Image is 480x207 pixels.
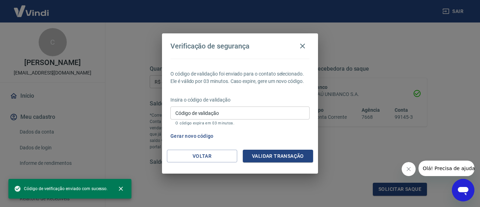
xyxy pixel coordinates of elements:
span: Olá! Precisa de ajuda? [4,5,59,11]
iframe: Fechar mensagem [402,162,416,176]
iframe: Botão para abrir a janela de mensagens [452,179,474,201]
span: Código de verificação enviado com sucesso. [14,185,108,192]
button: Voltar [167,150,237,163]
p: O código expira em 03 minutos. [175,121,305,125]
h4: Verificação de segurança [170,42,249,50]
iframe: Mensagem da empresa [419,161,474,176]
p: O código de validação foi enviado para o contato selecionado. Ele é válido por 03 minutos. Caso e... [170,70,310,85]
p: Insira o código de validação [170,96,310,104]
button: close [113,181,129,196]
button: Validar transação [243,150,313,163]
button: Gerar novo código [168,130,216,143]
